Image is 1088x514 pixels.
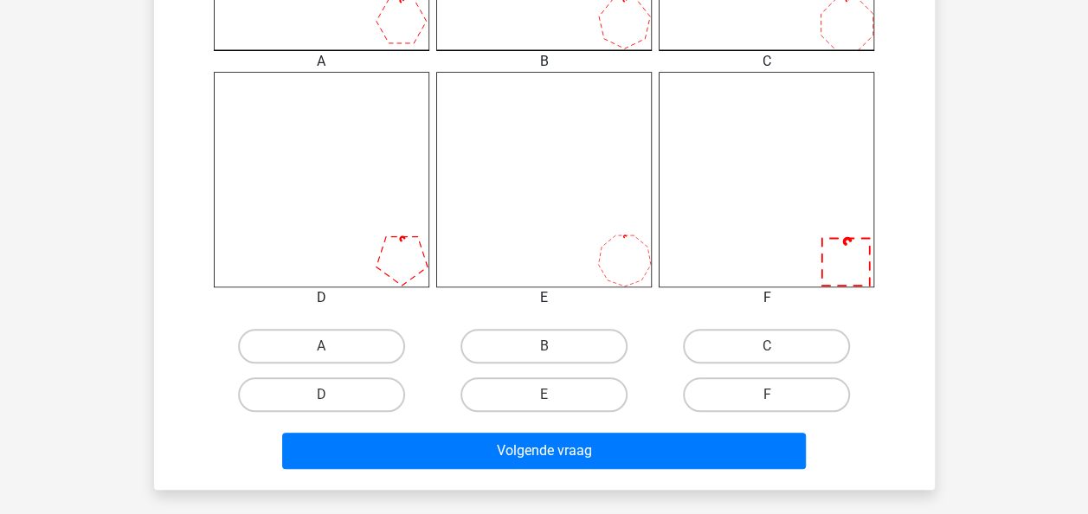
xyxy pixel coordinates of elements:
div: C [646,51,887,72]
div: B [423,51,665,72]
div: F [646,287,887,308]
label: B [460,329,628,363]
label: D [238,377,405,412]
label: F [683,377,850,412]
label: E [460,377,628,412]
div: A [201,51,442,72]
div: D [201,287,442,308]
button: Volgende vraag [282,433,806,469]
label: C [683,329,850,363]
label: A [238,329,405,363]
div: E [423,287,665,308]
